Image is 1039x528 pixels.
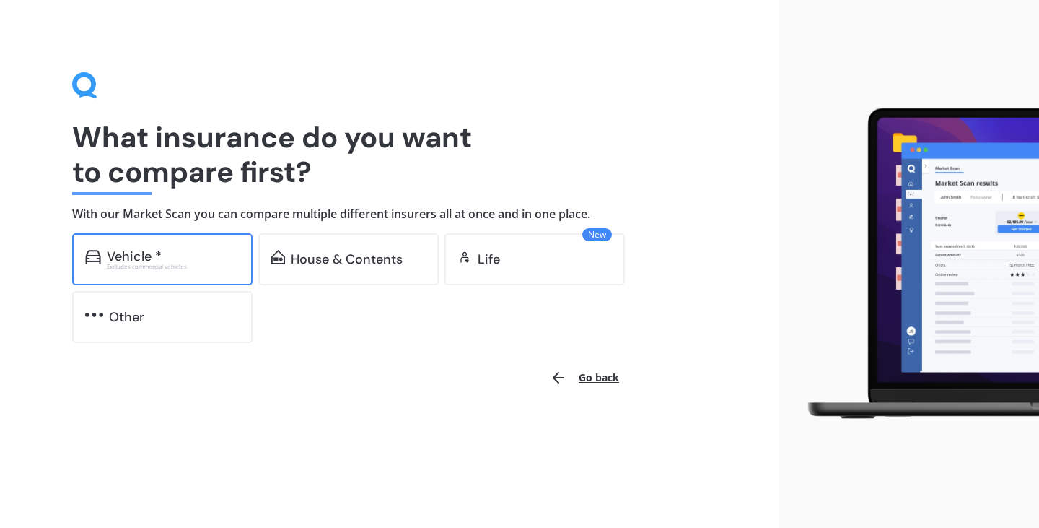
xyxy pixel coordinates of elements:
img: laptop.webp [791,101,1039,428]
img: car.f15378c7a67c060ca3f3.svg [85,250,101,264]
div: Other [109,310,144,324]
h1: What insurance do you want to compare first? [72,120,707,189]
img: home-and-contents.b802091223b8502ef2dd.svg [271,250,285,264]
img: other.81dba5aafe580aa69f38.svg [85,308,103,322]
div: House & Contents [291,252,403,267]
img: life.f720d6a2d7cdcd3ad642.svg [457,250,472,264]
button: Go back [541,360,628,395]
div: Life [478,252,500,267]
div: Excludes commercial vehicles [107,264,240,269]
h4: With our Market Scan you can compare multiple different insurers all at once and in one place. [72,207,707,222]
span: New [582,228,612,241]
div: Vehicle * [107,249,162,264]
